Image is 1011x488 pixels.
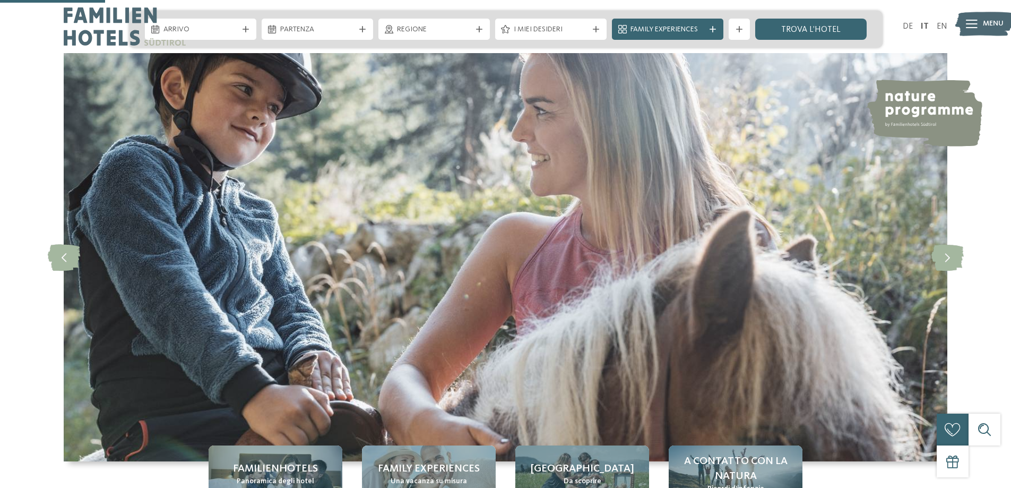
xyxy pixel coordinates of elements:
span: Panoramica degli hotel [237,476,314,487]
span: Menu [983,19,1004,29]
a: EN [937,22,947,31]
span: Una vacanza su misura [391,476,467,487]
span: Da scoprire [564,476,601,487]
img: nature programme by Familienhotels Südtirol [866,80,982,147]
a: DE [903,22,913,31]
span: Familienhotels [233,461,318,476]
span: Family experiences [378,461,480,476]
a: IT [921,22,929,31]
img: Family hotel Alto Adige: the happy family places! [64,53,947,461]
span: A contatto con la natura [679,454,792,484]
span: [GEOGRAPHIC_DATA] [531,461,634,476]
